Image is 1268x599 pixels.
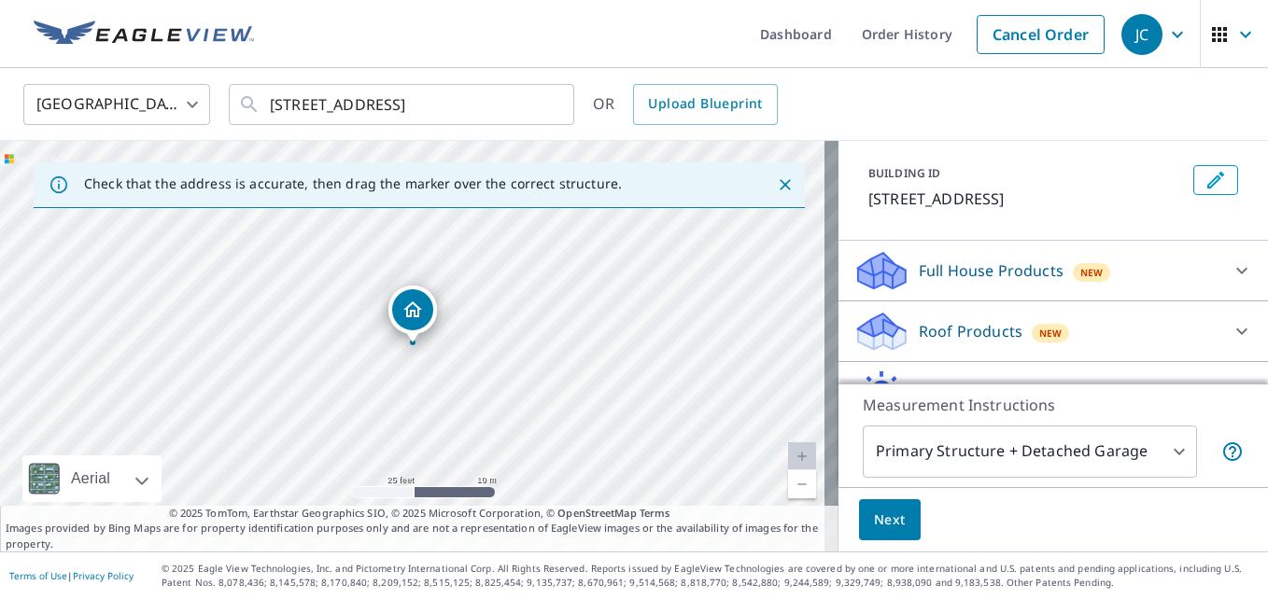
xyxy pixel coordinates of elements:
span: Your report will include the primary structure and a detached garage if one exists. [1221,440,1244,463]
div: Primary Structure + Detached Garage [863,425,1197,478]
p: Check that the address is accurate, then drag the marker over the correct structure. [84,175,622,192]
p: [STREET_ADDRESS] [868,188,1186,210]
a: Current Level 20, Zoom In Disabled [788,442,816,470]
div: [GEOGRAPHIC_DATA] [23,78,210,131]
p: Full House Products [919,259,1064,282]
button: Next [859,499,921,541]
div: Solar ProductsNew [853,369,1253,414]
div: Aerial [22,455,162,502]
span: Next [874,508,906,532]
a: Privacy Policy [73,569,134,582]
p: © 2025 Eagle View Technologies, Inc. and Pictometry International Corp. All Rights Reserved. Repo... [162,562,1259,590]
div: Dropped pin, building 1, Residential property, 18 Millhaven Ct Edgewater, MD 21037 [388,286,437,343]
span: New [1039,326,1063,341]
p: | [9,570,134,581]
input: Search by address or latitude-longitude [270,78,536,131]
div: Full House ProductsNew [853,248,1253,293]
a: Terms of Use [9,569,67,582]
span: © 2025 TomTom, Earthstar Geographics SIO, © 2025 Microsoft Corporation, © [169,506,670,522]
div: OR [593,84,778,125]
p: Measurement Instructions [863,394,1244,416]
a: Upload Blueprint [633,84,777,125]
p: Roof Products [919,320,1022,342]
a: Terms [640,506,670,520]
img: EV Logo [34,21,254,49]
div: Roof ProductsNew [853,309,1253,354]
span: New [1080,265,1104,280]
button: Close [773,173,797,197]
div: Aerial [65,455,116,502]
span: Upload Blueprint [648,92,762,116]
a: Current Level 20, Zoom Out [788,470,816,498]
p: BUILDING ID [868,165,940,181]
a: Cancel Order [977,15,1105,54]
a: OpenStreetMap [557,506,636,520]
div: JC [1121,14,1162,55]
button: Edit building 1 [1193,165,1238,195]
p: Solar Products [919,381,1025,403]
